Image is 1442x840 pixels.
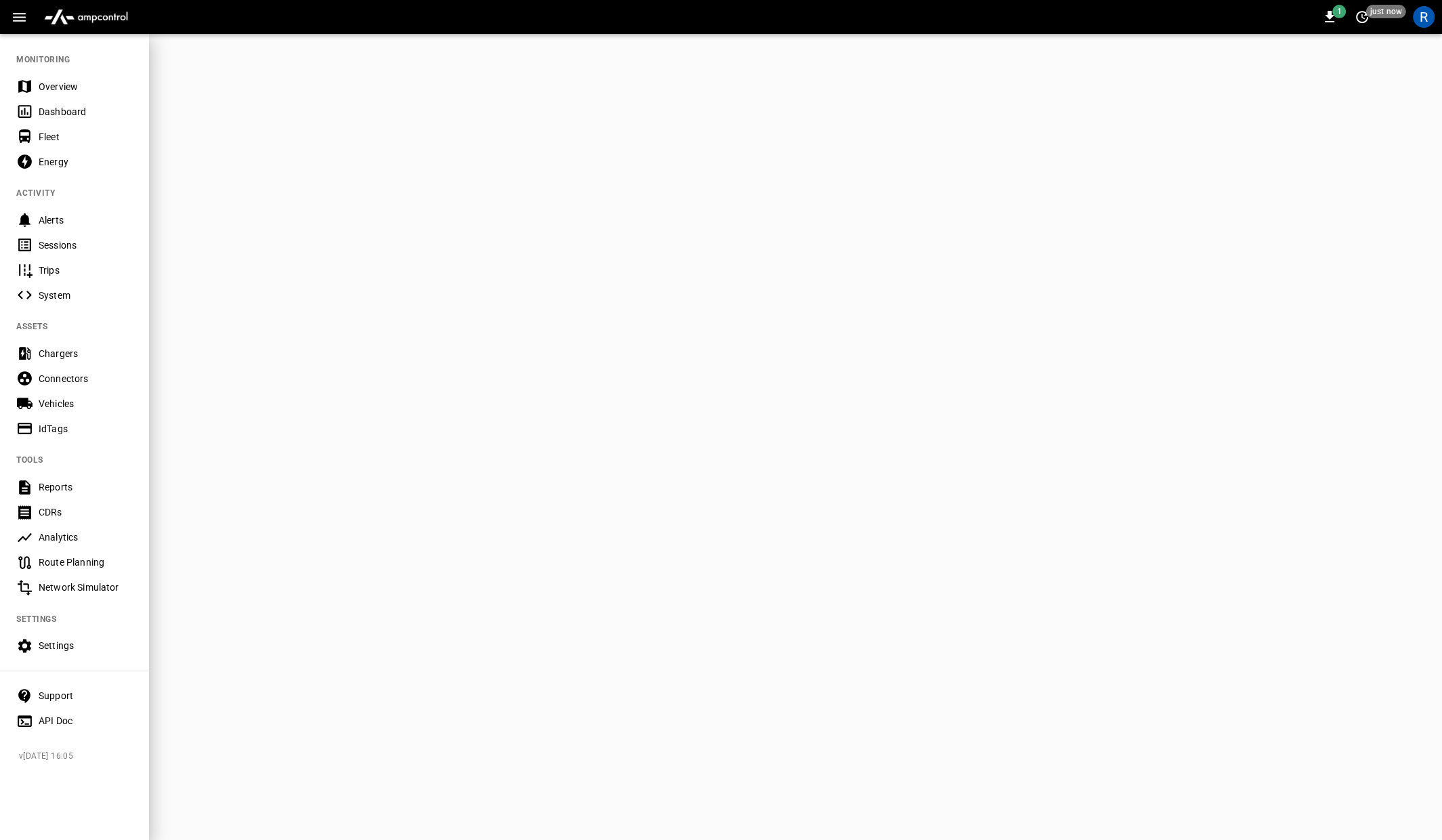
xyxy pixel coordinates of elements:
[39,714,133,728] div: API Doc
[39,238,133,252] div: Sessions
[39,422,133,436] div: IdTags
[39,530,133,544] div: Analytics
[39,105,133,119] div: Dashboard
[39,480,133,494] div: Reports
[39,80,133,93] div: Overview
[39,581,133,594] div: Network Simulator
[39,505,133,519] div: CDRs
[39,372,133,385] div: Connectors
[1351,6,1373,28] button: set refresh interval
[39,4,133,30] img: ampcontrol.io logo
[39,555,133,569] div: Route Planning
[39,347,133,360] div: Chargers
[39,397,133,411] div: Vehicles
[1413,6,1435,28] div: profile-icon
[39,155,133,169] div: Energy
[1366,5,1406,18] span: just now
[39,689,133,702] div: Support
[39,130,133,144] div: Fleet
[39,264,133,277] div: Trips
[39,213,133,227] div: Alerts
[39,639,133,652] div: Settings
[1332,5,1346,18] span: 1
[39,289,133,302] div: System
[19,750,138,763] span: v [DATE] 16:05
